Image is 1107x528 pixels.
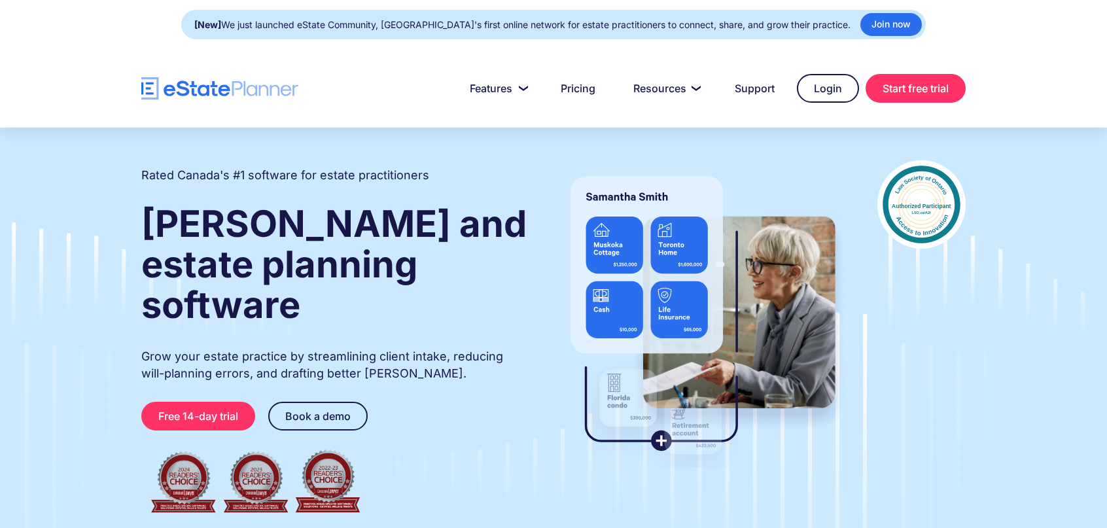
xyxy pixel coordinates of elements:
[454,75,538,101] a: Features
[545,75,611,101] a: Pricing
[860,13,922,36] a: Join now
[797,74,859,103] a: Login
[141,348,529,382] p: Grow your estate practice by streamlining client intake, reducing will-planning errors, and draft...
[555,160,851,468] img: estate planner showing wills to their clients, using eState Planner, a leading estate planning so...
[194,16,851,34] div: We just launched eState Community, [GEOGRAPHIC_DATA]'s first online network for estate practition...
[141,402,255,431] a: Free 14-day trial
[719,75,790,101] a: Support
[141,167,429,184] h2: Rated Canada's #1 software for estate practitioners
[194,19,221,30] strong: [New]
[618,75,712,101] a: Resources
[268,402,368,431] a: Book a demo
[866,74,966,103] a: Start free trial
[141,202,527,327] strong: [PERSON_NAME] and estate planning software
[141,77,298,100] a: home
